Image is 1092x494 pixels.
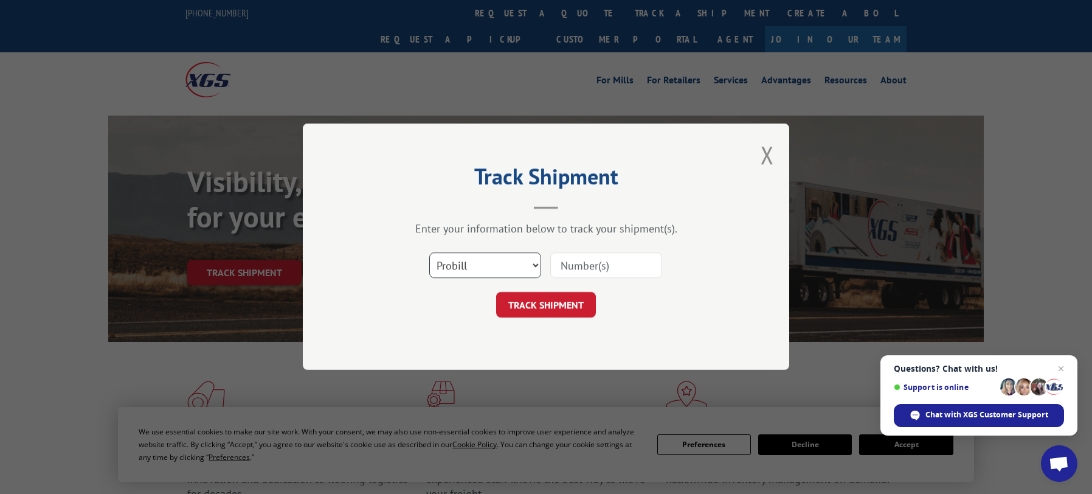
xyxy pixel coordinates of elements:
button: Close modal [761,139,774,171]
span: Support is online [894,383,996,392]
input: Number(s) [550,253,662,279]
span: Chat with XGS Customer Support [925,409,1048,420]
span: Close chat [1054,361,1068,376]
button: TRACK SHIPMENT [496,293,596,318]
h2: Track Shipment [364,168,728,191]
span: Questions? Chat with us! [894,364,1064,374]
div: Chat with XGS Customer Support [894,404,1064,427]
div: Open chat [1041,445,1077,482]
div: Enter your information below to track your shipment(s). [364,222,728,236]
